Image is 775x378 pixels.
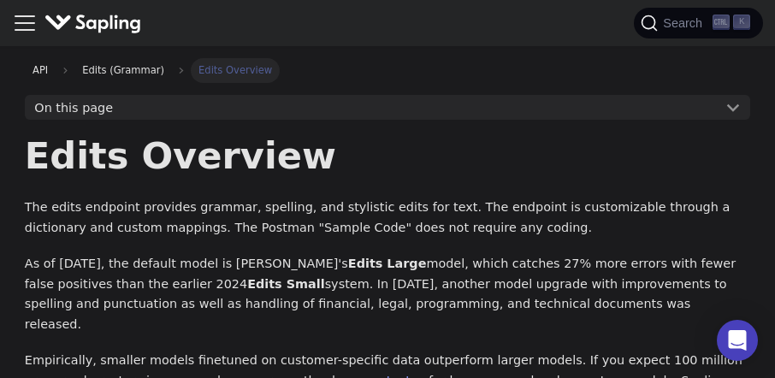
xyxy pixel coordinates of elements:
[717,320,758,361] div: Open Intercom Messenger
[33,64,48,76] span: API
[191,58,281,82] span: Edits Overview
[25,58,750,82] nav: Breadcrumbs
[348,257,427,270] strong: Edits Large
[25,133,750,179] h1: Edits Overview
[25,254,750,335] p: As of [DATE], the default model is [PERSON_NAME]'s model, which catches 27% more errors with fewe...
[634,8,762,38] button: Search (Ctrl+K)
[12,10,38,36] button: Toggle navigation bar
[247,277,324,291] strong: Edits Small
[74,58,172,82] span: Edits (Grammar)
[658,16,713,30] span: Search
[733,15,750,30] kbd: K
[25,198,750,239] p: The edits endpoint provides grammar, spelling, and stylistic edits for text. The endpoint is cust...
[25,95,750,121] button: On this page
[25,58,56,82] a: API
[44,11,148,36] a: Sapling.ai
[44,11,142,36] img: Sapling.ai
